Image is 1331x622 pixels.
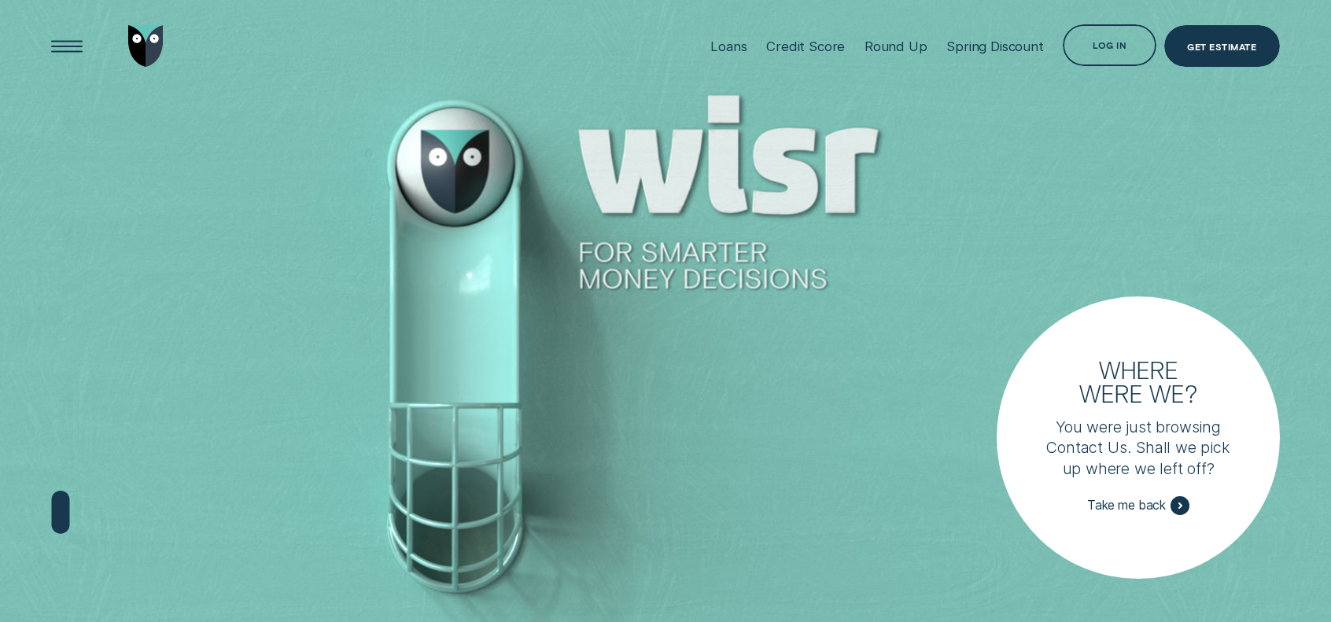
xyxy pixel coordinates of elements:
[997,296,1280,580] a: Where were we?You were just browsing Contact Us. Shall we pick up where we left off?Take me back
[128,25,163,67] img: Wisr
[766,39,845,54] div: Credit Score
[1087,498,1166,513] span: Take me back
[1045,417,1231,480] p: You were just browsing Contact Us. Shall we pick up where we left off?
[710,39,747,54] div: Loans
[1070,358,1207,404] h3: Where were we?
[46,25,87,67] button: Open Menu
[865,39,927,54] div: Round Up
[1164,25,1280,67] a: Get Estimate
[946,39,1043,54] div: Spring Discount
[1063,24,1156,66] button: Log in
